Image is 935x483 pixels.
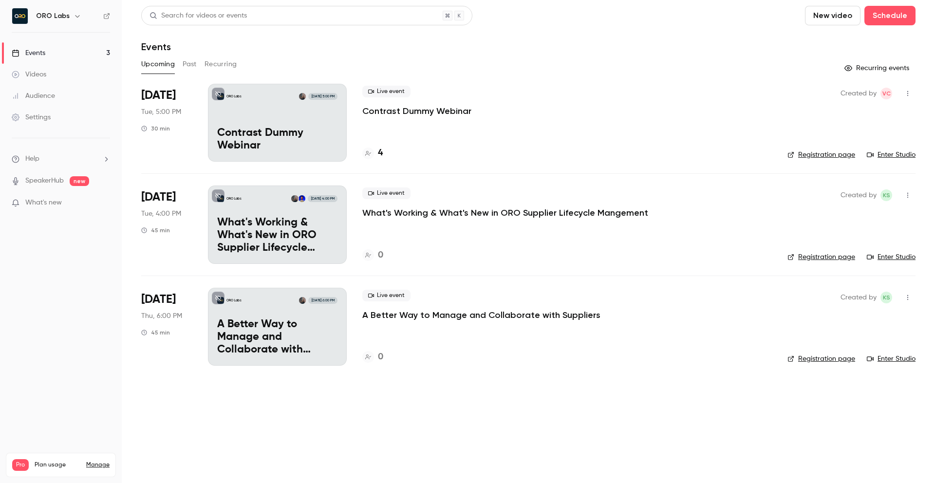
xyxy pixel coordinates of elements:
div: 30 min [141,125,170,132]
a: SpeakerHub [25,176,64,186]
p: A Better Way to Manage and Collaborate with Suppliers [217,318,337,356]
img: Kelli Stanley [291,195,298,202]
span: Help [25,154,39,164]
span: [DATE] [141,189,176,205]
button: Schedule [864,6,916,25]
button: Past [183,56,197,72]
button: Recurring [205,56,237,72]
span: Live event [362,187,411,199]
button: New video [805,6,860,25]
span: Pro [12,459,29,471]
div: 45 min [141,329,170,336]
h6: ORO Labs [36,11,70,21]
a: Manage [86,461,110,469]
img: Kelli Stanley [299,297,306,304]
div: Audience [12,91,55,101]
a: Enter Studio [867,354,916,364]
span: KS [883,189,890,201]
div: 45 min [141,226,170,234]
h1: Events [141,41,171,53]
h4: 0 [378,351,383,364]
a: Contrast Dummy WebinarORO LabsKelli Stanley[DATE] 5:00 PMContrast Dummy Webinar [208,84,347,162]
button: Upcoming [141,56,175,72]
a: 0 [362,351,383,364]
span: Plan usage [35,461,80,469]
a: What's Working & What's New in ORO Supplier Lifecycle MangementORO LabsHrishi KaikiniKelli Stanle... [208,186,347,263]
div: Events [12,48,45,58]
span: Tue, 4:00 PM [141,209,181,219]
span: [DATE] [141,292,176,307]
span: Live event [362,86,411,97]
button: Recurring events [840,60,916,76]
div: Sep 30 Tue, 5:00 PM (Europe/London) [141,84,192,162]
div: Oct 14 Tue, 10:00 AM (America/Chicago) [141,186,192,263]
a: What's Working & What's New in ORO Supplier Lifecycle Mangement [362,207,648,219]
a: A Better Way to Manage and Collaborate with Suppliers [362,309,600,321]
span: Vlad Croitoru [880,88,892,99]
span: Created by [841,292,877,303]
span: Thu, 6:00 PM [141,311,182,321]
img: ORO Labs [12,8,28,24]
a: Registration page [787,354,855,364]
span: Kelli Stanley [880,189,892,201]
span: KS [883,292,890,303]
span: Live event [362,290,411,301]
a: 0 [362,249,383,262]
iframe: Noticeable Trigger [98,199,110,207]
a: 4 [362,147,383,160]
span: [DATE] [141,88,176,103]
span: new [70,176,89,186]
span: [DATE] 4:00 PM [308,195,337,202]
span: Created by [841,189,877,201]
p: What's Working & What's New in ORO Supplier Lifecycle Mangement [217,217,337,254]
span: What's new [25,198,62,208]
div: Oct 16 Thu, 12:00 PM (America/Chicago) [141,288,192,366]
p: ORO Labs [226,298,242,303]
a: A Better Way to Manage and Collaborate with SuppliersORO LabsKelli Stanley[DATE] 6:00 PMA Better ... [208,288,347,366]
p: ORO Labs [226,196,242,201]
p: Contrast Dummy Webinar [217,127,337,152]
div: Videos [12,70,46,79]
a: Contrast Dummy Webinar [362,105,471,117]
span: Created by [841,88,877,99]
a: Registration page [787,252,855,262]
a: Enter Studio [867,150,916,160]
li: help-dropdown-opener [12,154,110,164]
p: ORO Labs [226,94,242,99]
div: Search for videos or events [150,11,247,21]
h4: 0 [378,249,383,262]
span: [DATE] 6:00 PM [308,297,337,304]
span: Tue, 5:00 PM [141,107,181,117]
span: Kelli Stanley [880,292,892,303]
div: Settings [12,112,51,122]
img: Hrishi Kaikini [299,195,305,202]
h4: 4 [378,147,383,160]
a: Enter Studio [867,252,916,262]
span: VC [882,88,891,99]
a: Registration page [787,150,855,160]
span: [DATE] 5:00 PM [308,93,337,100]
img: Kelli Stanley [299,93,306,100]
